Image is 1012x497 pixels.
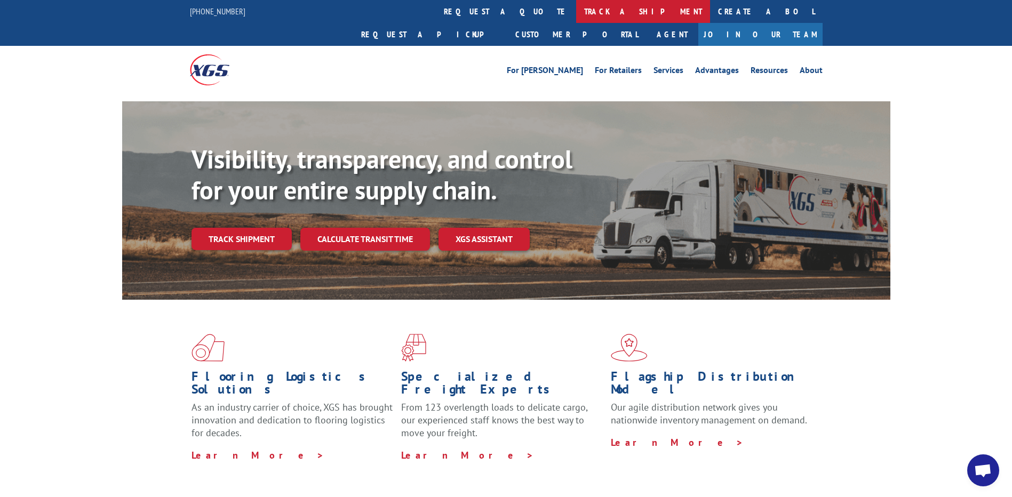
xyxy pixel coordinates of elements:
[192,401,393,439] span: As an industry carrier of choice, XGS has brought innovation and dedication to flooring logistics...
[967,454,999,486] a: Open chat
[611,334,648,362] img: xgs-icon-flagship-distribution-model-red
[353,23,507,46] a: Request a pickup
[439,228,530,251] a: XGS ASSISTANT
[751,66,788,78] a: Resources
[192,228,292,250] a: Track shipment
[192,370,393,401] h1: Flooring Logistics Solutions
[698,23,823,46] a: Join Our Team
[192,334,225,362] img: xgs-icon-total-supply-chain-intelligence-red
[611,401,807,426] span: Our agile distribution network gives you nationwide inventory management on demand.
[800,66,823,78] a: About
[507,66,583,78] a: For [PERSON_NAME]
[401,370,603,401] h1: Specialized Freight Experts
[611,436,744,448] a: Learn More >
[401,449,534,461] a: Learn More >
[190,6,245,17] a: [PHONE_NUMBER]
[654,66,683,78] a: Services
[595,66,642,78] a: For Retailers
[192,142,572,206] b: Visibility, transparency, and control for your entire supply chain.
[401,334,426,362] img: xgs-icon-focused-on-flooring-red
[695,66,739,78] a: Advantages
[300,228,430,251] a: Calculate transit time
[401,401,603,448] p: From 123 overlength loads to delicate cargo, our experienced staff knows the best way to move you...
[192,449,324,461] a: Learn More >
[611,370,812,401] h1: Flagship Distribution Model
[646,23,698,46] a: Agent
[507,23,646,46] a: Customer Portal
